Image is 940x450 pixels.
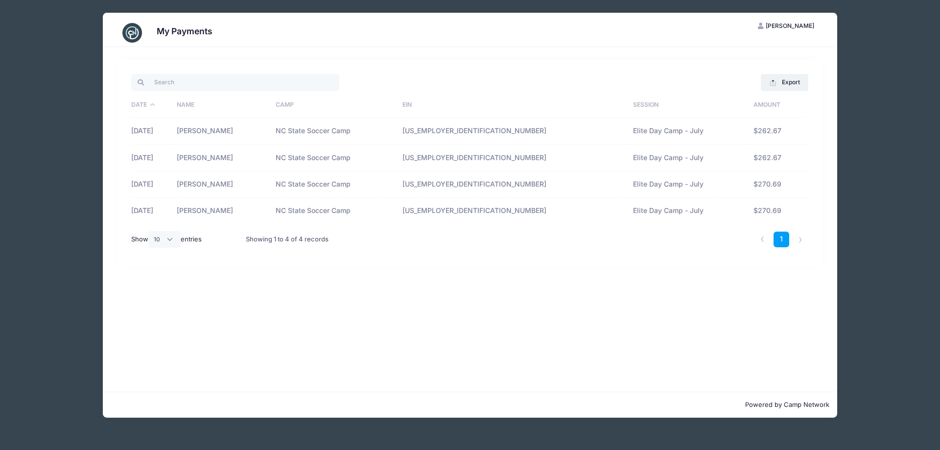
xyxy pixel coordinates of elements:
[271,198,398,224] td: NC State Soccer Camp
[628,93,749,118] th: Session: activate to sort column ascending
[172,118,271,144] td: [PERSON_NAME]
[111,400,829,410] p: Powered by Camp Network
[172,144,271,171] td: [PERSON_NAME]
[131,93,171,118] th: Date: activate to sort column descending
[749,198,805,224] td: $270.69
[131,171,171,198] td: [DATE]
[774,232,790,248] a: 1
[172,93,271,118] th: Name: activate to sort column ascending
[628,144,749,171] td: Elite Day Camp - July
[761,74,808,91] button: Export
[271,118,398,144] td: NC State Soccer Camp
[148,231,181,248] select: Showentries
[750,18,823,34] button: [PERSON_NAME]
[749,118,805,144] td: $262.67
[398,171,628,198] td: [US_EMPLOYER_IDENTIFICATION_NUMBER]
[157,26,212,36] h3: My Payments
[398,93,628,118] th: EIN: activate to sort column ascending
[131,144,171,171] td: [DATE]
[398,144,628,171] td: [US_EMPLOYER_IDENTIFICATION_NUMBER]
[271,144,398,171] td: NC State Soccer Camp
[628,171,749,198] td: Elite Day Camp - July
[271,93,398,118] th: Camp: activate to sort column ascending
[271,171,398,198] td: NC State Soccer Camp
[246,228,329,251] div: Showing 1 to 4 of 4 records
[398,198,628,224] td: [US_EMPLOYER_IDENTIFICATION_NUMBER]
[131,118,171,144] td: [DATE]
[766,22,814,29] span: [PERSON_NAME]
[131,74,339,91] input: Search
[398,118,628,144] td: [US_EMPLOYER_IDENTIFICATION_NUMBER]
[131,231,202,248] label: Show entries
[122,23,142,43] img: CampNetwork
[749,144,805,171] td: $262.67
[172,198,271,224] td: [PERSON_NAME]
[749,93,805,118] th: Amount: activate to sort column ascending
[749,171,805,198] td: $270.69
[131,198,171,224] td: [DATE]
[628,198,749,224] td: Elite Day Camp - July
[172,171,271,198] td: [PERSON_NAME]
[628,118,749,144] td: Elite Day Camp - July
